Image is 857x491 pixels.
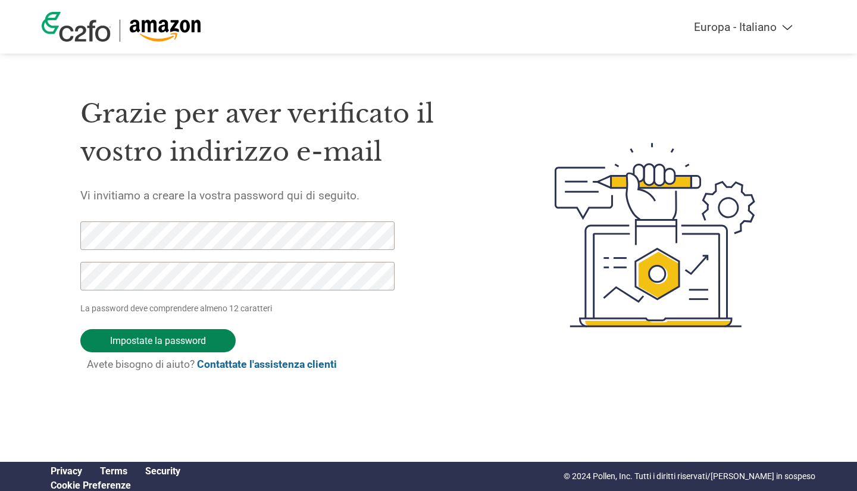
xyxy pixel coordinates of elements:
[42,12,111,42] img: c2fo logo
[145,465,180,477] a: Security
[80,329,236,352] input: Impostate la password
[51,480,131,491] a: Cookie Preferences, opens a dedicated popup modal window
[564,470,815,483] p: © 2024 Pollen, Inc. Tutti i diritti riservati/[PERSON_NAME] in sospeso
[197,358,337,370] a: Contattate l'assistenza clienti
[80,189,498,202] h5: Vi invitiamo a creare la vostra password qui di seguito.
[100,465,127,477] a: Terms
[533,77,777,393] img: create-password
[129,20,201,42] img: Amazon
[42,480,189,491] div: Open Cookie Preferences Modal
[51,465,82,477] a: Privacy
[87,358,337,370] span: Avete bisogno di aiuto?
[80,302,398,315] p: La password deve comprendere almeno 12 caratteri
[80,95,498,171] h1: Grazie per aver verificato il vostro indirizzo e-mail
